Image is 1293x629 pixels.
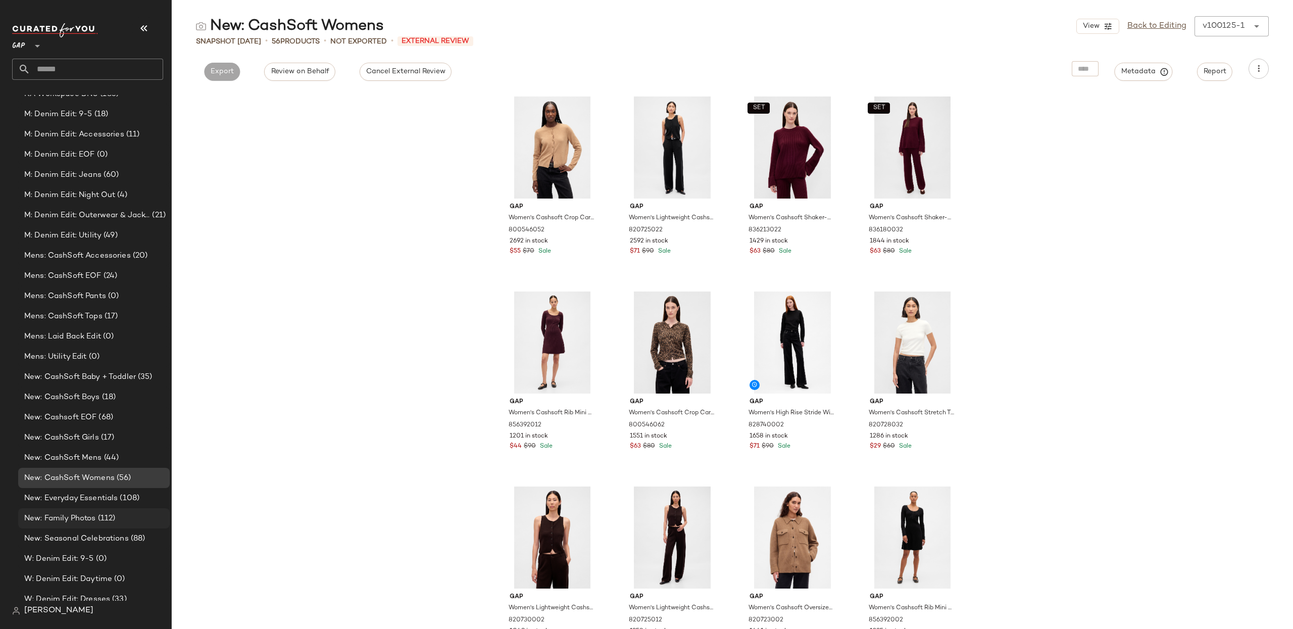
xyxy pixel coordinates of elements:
[100,392,116,403] span: (18)
[136,371,153,383] span: (35)
[510,247,521,256] span: $55
[265,35,268,47] span: •
[509,604,594,613] span: Women's Lightweight Cashsoft Tailored Vest by Gap [PERSON_NAME] Size XS
[870,237,909,246] span: 1844 in stock
[872,105,885,112] span: SET
[24,432,99,444] span: New: CashSoft Girls
[749,214,834,223] span: Women's Cashsoft Shaker-Stitch Boyfriend Sweater by Gap Tuscan Red Size M
[629,226,663,235] span: 820725022
[118,493,139,504] span: (108)
[502,487,603,589] img: cn60216752.jpg
[753,105,765,112] span: SET
[622,292,723,394] img: cn60161508.jpg
[196,36,261,47] span: Snapshot [DATE]
[776,443,790,450] span: Sale
[524,442,536,451] span: $90
[110,594,127,605] span: (33)
[1121,67,1167,76] span: Metadata
[630,247,640,256] span: $71
[391,35,393,47] span: •
[103,311,118,322] span: (17)
[536,248,551,255] span: Sale
[629,421,665,430] span: 800546062
[124,129,140,140] span: (11)
[24,351,87,363] span: Mens: Utility Edit
[870,442,881,451] span: $29
[24,392,100,403] span: New: CashSoft Boys
[629,409,714,418] span: Women's Cashsoft Crop Cardigan by Gap Leopard Brown Size XS
[150,210,166,221] span: (21)
[510,203,595,212] span: Gap
[750,442,760,451] span: $71
[741,292,843,394] img: cn60533574.jpg
[12,23,98,37] img: cfy_white_logo.C9jOOHJF.svg
[630,432,667,441] span: 1551 in stock
[629,616,662,625] span: 820725012
[24,605,93,617] span: [PERSON_NAME]
[330,36,387,47] span: Not Exported
[750,247,761,256] span: $63
[509,616,544,625] span: 820730002
[24,311,103,322] span: Mens: CashSoft Tops
[95,149,108,161] span: (0)
[24,553,94,565] span: W: Denim Edit: 9-5
[509,421,541,430] span: 856392012
[102,270,118,282] span: (24)
[1197,63,1232,81] button: Report
[1127,20,1186,32] a: Back to Editing
[264,63,335,81] button: Review on Behalf
[24,533,129,545] span: New: Seasonal Celebrations
[762,442,774,451] span: $90
[24,493,118,504] span: New: Everyday Essentials
[94,553,107,565] span: (0)
[510,593,595,602] span: Gap
[112,573,125,585] span: (0)
[502,96,603,199] img: cn60127565.jpg
[869,604,954,613] span: Women's Cashsoft Rib Mini Sweater Dress by Gap True Black Size S
[272,36,320,47] div: Products
[750,593,835,602] span: Gap
[24,149,95,161] span: M: Denim Edit: EOF
[862,292,963,394] img: cn60079589.jpg
[869,226,903,235] span: 836180032
[24,270,102,282] span: Mens: CashSoft EOF
[883,442,895,451] span: $60
[862,487,963,589] img: cn60353337.jpg
[750,398,835,407] span: Gap
[510,432,548,441] span: 1201 in stock
[538,443,553,450] span: Sale
[629,604,714,613] span: Women's Lightweight Cashsoft Tailored Pants by Gap [PERSON_NAME] Size S
[749,604,834,613] span: Women's Cashsoft Oversized Shirt Jacket by Gap Kola Nut Brown Size M
[749,421,784,430] span: 828740002
[656,248,671,255] span: Sale
[96,513,116,524] span: (112)
[750,237,788,246] span: 1429 in stock
[102,169,119,181] span: (60)
[510,237,548,246] span: 2692 in stock
[12,34,25,53] span: GAP
[862,96,963,199] img: cn60152595.jpg
[883,247,895,256] span: $80
[24,230,102,241] span: M: Denim Edit: Utility
[630,203,715,212] span: Gap
[24,169,102,181] span: M: Denim Edit: Jeans
[1082,22,1099,30] span: View
[870,398,955,407] span: Gap
[270,68,329,76] span: Review on Behalf
[397,36,473,46] span: External Review
[750,432,788,441] span: 1658 in stock
[366,68,445,76] span: Cancel External Review
[24,371,136,383] span: New: CashSoft Baby + Toddler
[509,409,594,418] span: Women's Cashsoft Rib Mini Sweater Dress by Gap Burgundy Bordeaux Size XS
[741,96,843,199] img: cn60151471.jpg
[749,409,834,418] span: Women's High Rise Stride Wide-Leg Jeans by Gap Zebra Black Size 25
[102,230,118,241] span: (49)
[630,398,715,407] span: Gap
[748,103,770,114] button: SET
[868,103,890,114] button: SET
[99,432,115,444] span: (17)
[360,63,452,81] button: Cancel External Review
[510,398,595,407] span: Gap
[510,442,522,451] span: $44
[272,38,280,45] span: 56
